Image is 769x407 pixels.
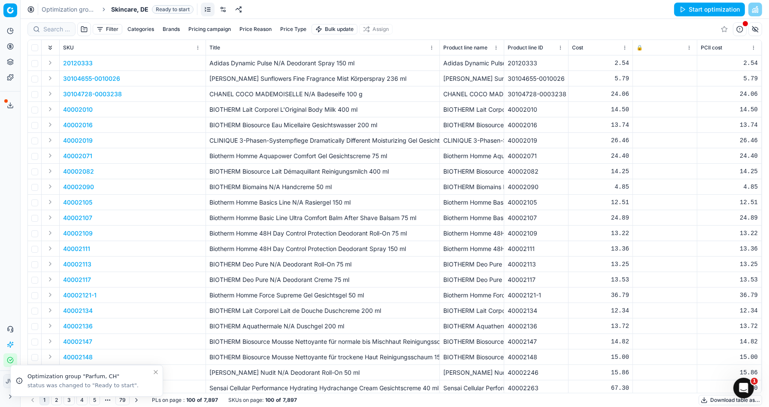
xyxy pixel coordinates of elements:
button: Brands [159,24,183,34]
div: BIOTHERM Biosource Mousse Nettoyante für trockene Haut Reinigungsschaum 150 ml [443,353,500,361]
button: 20120333 [63,59,93,67]
div: 13.22 [701,229,758,238]
button: 40002117 [63,275,91,284]
p: BIOTHERM Biosource Eau Micellaire Gesichtswasser 200 ml [209,121,436,129]
p: Biotherm Homme Force Supreme Gel Gesichtsgel 50 ml [209,291,436,300]
p: 40002134 [63,306,93,315]
div: 40002016 [508,121,565,129]
div: 24.06 [572,90,629,98]
p: 40002010 [63,105,93,114]
p: BIOTHERM Aquathermale N/A Duschgel 200 ml [209,322,436,330]
span: Title [209,44,220,51]
div: 30104728-0003238 [508,90,565,98]
div: 4.85 [701,183,758,191]
button: Expand [45,228,55,238]
div: 40002010 [508,105,565,114]
button: Expand [45,259,55,269]
div: 24.89 [701,214,758,222]
p: BIOTHERM Biosource Mousse Nettoyante für trockene Haut Reinigungsschaum 150 ml [209,353,436,361]
input: Search by SKU or title [43,25,70,34]
button: 40002148 [63,353,93,361]
button: 40002090 [63,183,94,191]
div: 15.00 [572,353,629,361]
div: Biotherm Homme Basic Line Ultra Comfort Balm After Shave Balsam 75 ml [443,214,500,222]
nav: breadcrumb [42,5,194,14]
button: Expand [45,104,55,114]
p: 30104728-0003238 [63,90,122,98]
div: 40002134 [508,306,565,315]
div: 15.00 [701,353,758,361]
span: Cost [572,44,583,51]
div: 40002105 [508,198,565,207]
span: Ready to start [152,5,194,14]
div: 40002117 [508,275,565,284]
div: 13.53 [572,275,629,284]
button: 30104655-0010026 [63,74,120,83]
div: Biotherm Homme Basics Line N/A Rasiergel 150 ml [443,198,500,207]
div: 13.25 [701,260,758,269]
span: SKU [63,44,74,51]
button: Expand [45,321,55,331]
div: BIOTHERM Biosource Mousse Nettoyante für normale bis Mischhaut Reinigungsschaum 150 ml [443,337,500,346]
button: 2 [51,395,62,405]
button: JW [3,374,17,388]
div: BIOTHERM Biomains N/A Handcreme 50 ml [443,183,500,191]
button: Go to next page [131,395,142,405]
strong: 100 [186,397,195,404]
button: Expand [45,197,55,207]
button: 5 [89,395,100,405]
div: 24.40 [572,152,629,160]
span: JW [4,375,17,388]
span: PLs on page [152,397,182,404]
span: 1 [751,378,758,385]
p: 40002109 [63,229,93,238]
div: 67.30 [701,384,758,392]
span: 🔒 [636,44,643,51]
p: 40002107 [63,214,92,222]
div: 14.50 [572,105,629,114]
button: 40002019 [63,136,93,145]
button: 40002111 [63,245,90,253]
div: 40002246 [508,368,565,377]
p: 40002136 [63,322,93,330]
button: 4 [76,395,88,405]
button: 40002016 [63,121,93,129]
div: BIOTHERM Lait Corporel Lait de Douche Duschcreme 200 ml [443,306,500,315]
button: 3 [64,395,75,405]
p: Biotherm Homme 48H Day Control Protection Deodorant Spray 150 ml [209,245,436,253]
div: : [152,397,218,404]
div: 5.79 [701,74,758,83]
span: Product line name [443,44,487,51]
button: Download table as... [699,395,762,405]
p: BIOTHERM Biomains N/A Handcreme 50 ml [209,183,436,191]
iframe: Intercom live chat [733,378,754,398]
div: BIOTHERM Aquathermale N/A Duschgel 200 ml [443,322,500,330]
div: 40002071 [508,152,565,160]
div: 13.36 [572,245,629,253]
div: Sensai Cellular Performance Hydrating Hydrachange Cream Gesichtscreme 40 ml [443,384,500,392]
div: CHANEL COCO MADEMOISELLE N/A Badeseife 100 g [443,90,500,98]
strong: of [197,397,202,404]
p: 40002082 [63,167,94,176]
div: 40002090 [508,183,565,191]
button: 40002071 [63,152,92,160]
span: Product line ID [508,44,543,51]
div: Optimization group "Parfum, CH" [27,372,152,381]
p: Adidas Dynamic Pulse N/A Deodorant Spray 150 ml [209,59,436,67]
strong: 7,897 [204,397,218,404]
button: Expand [45,274,55,285]
div: 12.34 [701,306,758,315]
div: 13.72 [572,322,629,330]
button: Expand [45,243,55,254]
div: [PERSON_NAME] Sunflowers Fine Fragrance Mist Körperspray 236 ml [443,74,500,83]
button: Price Type [277,24,310,34]
div: Biotherm Homme 48H Day Control Protection Deodorant Roll-On 75 ml [443,229,500,238]
div: 24.06 [701,90,758,98]
button: Expand [45,58,55,68]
